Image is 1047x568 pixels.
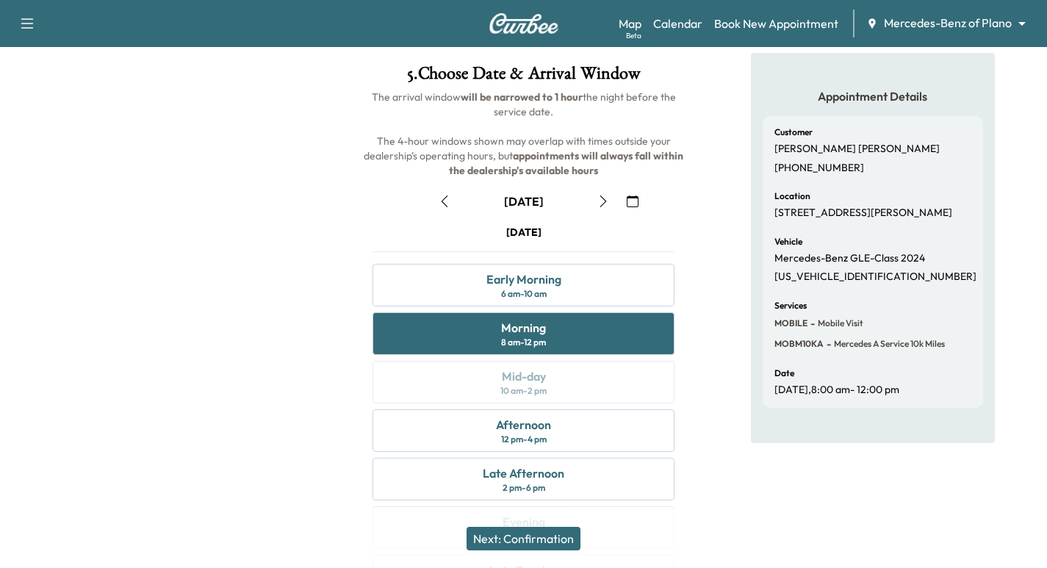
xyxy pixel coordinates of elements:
h6: Date [774,369,794,378]
h1: 5 . Choose Date & Arrival Window [361,65,686,90]
div: Early Morning [486,270,561,288]
span: Mobile Visit [815,317,863,329]
span: - [807,316,815,331]
img: Curbee Logo [489,13,559,34]
h6: Services [774,301,807,310]
b: will be narrowed to 1 hour [461,90,583,104]
p: [PERSON_NAME] [PERSON_NAME] [774,143,940,156]
a: Calendar [653,15,702,32]
h6: Vehicle [774,237,802,246]
h6: Location [774,192,810,201]
b: appointments will always fall within the dealership's available hours [449,149,686,177]
div: Morning [501,319,546,337]
span: The arrival window the night before the service date. The 4-hour windows shown may overlap with t... [364,90,686,177]
div: Afternoon [496,416,551,434]
div: Beta [626,30,641,41]
div: [DATE] [506,225,542,240]
span: MOBILE [774,317,807,329]
div: Late Afternoon [483,464,564,482]
div: 8 am - 12 pm [501,337,546,348]
div: 2 pm - 6 pm [503,482,545,494]
div: 12 pm - 4 pm [501,434,547,445]
span: Mercedes-Benz of Plano [884,15,1012,32]
span: - [824,337,831,351]
p: [STREET_ADDRESS][PERSON_NAME] [774,206,952,220]
a: MapBeta [619,15,641,32]
span: Mercedes A Service 10k miles [831,338,945,350]
p: [DATE] , 8:00 am - 12:00 pm [774,384,899,397]
span: MOBM10KA [774,338,824,350]
div: 6 am - 10 am [501,288,547,300]
div: [DATE] [504,193,544,209]
h6: Customer [774,128,813,137]
p: [PHONE_NUMBER] [774,162,864,175]
button: Next: Confirmation [467,527,580,550]
p: [US_VEHICLE_IDENTIFICATION_NUMBER] [774,270,976,284]
a: Book New Appointment [714,15,838,32]
h5: Appointment Details [763,88,983,104]
p: Mercedes-Benz GLE-Class 2024 [774,252,925,265]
